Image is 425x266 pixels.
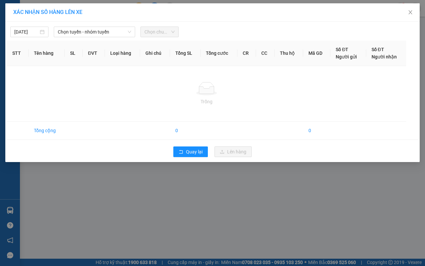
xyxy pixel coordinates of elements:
[173,146,208,157] button: rollbackQuay lại
[214,146,252,157] button: uploadLên hàng
[179,149,183,155] span: rollback
[256,41,275,66] th: CC
[29,122,65,140] td: Tổng cộng
[275,41,303,66] th: Thu hộ
[29,41,65,66] th: Tên hàng
[12,98,401,105] div: Trống
[7,41,29,66] th: STT
[170,41,201,66] th: Tổng SL
[127,30,131,34] span: down
[14,28,39,36] input: 14/10/2025
[170,122,201,140] td: 0
[65,41,83,66] th: SL
[83,41,105,66] th: ĐVT
[336,54,357,59] span: Người gửi
[140,41,170,66] th: Ghi chú
[336,47,348,52] span: Số ĐT
[144,27,175,37] span: Chọn chuyến
[201,41,237,66] th: Tổng cước
[372,47,384,52] span: Số ĐT
[303,122,331,140] td: 0
[237,41,256,66] th: CR
[372,54,397,59] span: Người nhận
[58,27,131,37] span: Chọn tuyến - nhóm tuyến
[401,3,420,22] button: Close
[408,10,413,15] span: close
[13,9,82,15] span: XÁC NHẬN SỐ HÀNG LÊN XE
[303,41,331,66] th: Mã GD
[105,41,140,66] th: Loại hàng
[186,148,203,155] span: Quay lại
